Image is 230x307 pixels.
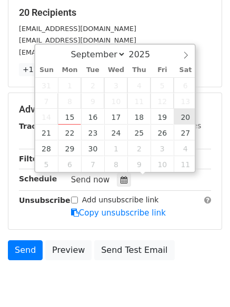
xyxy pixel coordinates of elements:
small: [EMAIL_ADDRESS][DOMAIN_NAME] [19,25,136,33]
span: September 4, 2025 [127,77,151,93]
span: October 3, 2025 [151,140,174,156]
span: October 9, 2025 [127,156,151,172]
small: [EMAIL_ADDRESS][DOMAIN_NAME] [19,36,136,44]
input: Year [126,49,164,59]
span: September 25, 2025 [127,125,151,140]
span: October 11, 2025 [174,156,197,172]
span: September 17, 2025 [104,109,127,125]
span: Sat [174,67,197,74]
span: September 29, 2025 [58,140,81,156]
span: September 3, 2025 [104,77,127,93]
span: October 10, 2025 [151,156,174,172]
span: September 24, 2025 [104,125,127,140]
strong: Tracking [19,122,54,130]
span: September 2, 2025 [81,77,104,93]
span: September 21, 2025 [35,125,58,140]
span: October 5, 2025 [35,156,58,172]
label: Add unsubscribe link [82,195,159,206]
span: September 13, 2025 [174,93,197,109]
span: October 6, 2025 [58,156,81,172]
span: October 7, 2025 [81,156,104,172]
a: Send [8,240,43,260]
span: October 2, 2025 [127,140,151,156]
iframe: Chat Widget [177,257,230,307]
span: September 18, 2025 [127,109,151,125]
span: August 31, 2025 [35,77,58,93]
span: October 8, 2025 [104,156,127,172]
span: September 11, 2025 [127,93,151,109]
strong: Schedule [19,175,57,183]
span: September 19, 2025 [151,109,174,125]
span: September 23, 2025 [81,125,104,140]
span: September 22, 2025 [58,125,81,140]
span: September 6, 2025 [174,77,197,93]
span: Wed [104,67,127,74]
small: [EMAIL_ADDRESS][DOMAIN_NAME] [19,48,136,56]
span: Tue [81,67,104,74]
span: Fri [151,67,174,74]
span: September 15, 2025 [58,109,81,125]
span: September 26, 2025 [151,125,174,140]
span: October 4, 2025 [174,140,197,156]
span: September 9, 2025 [81,93,104,109]
a: Send Test Email [94,240,174,260]
span: September 30, 2025 [81,140,104,156]
span: September 7, 2025 [35,93,58,109]
a: +17 more [19,63,63,76]
strong: Unsubscribe [19,196,71,204]
span: September 5, 2025 [151,77,174,93]
span: September 8, 2025 [58,93,81,109]
span: September 14, 2025 [35,109,58,125]
span: September 12, 2025 [151,93,174,109]
span: September 1, 2025 [58,77,81,93]
span: Thu [127,67,151,74]
span: September 10, 2025 [104,93,127,109]
h5: 20 Recipients [19,7,211,18]
span: October 1, 2025 [104,140,127,156]
span: September 20, 2025 [174,109,197,125]
span: Send now [71,175,110,185]
a: Copy unsubscribe link [71,208,166,218]
a: Preview [45,240,92,260]
span: September 27, 2025 [174,125,197,140]
h5: Advanced [19,104,211,115]
span: Sun [35,67,58,74]
strong: Filters [19,155,46,163]
span: September 16, 2025 [81,109,104,125]
span: Mon [58,67,81,74]
span: September 28, 2025 [35,140,58,156]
